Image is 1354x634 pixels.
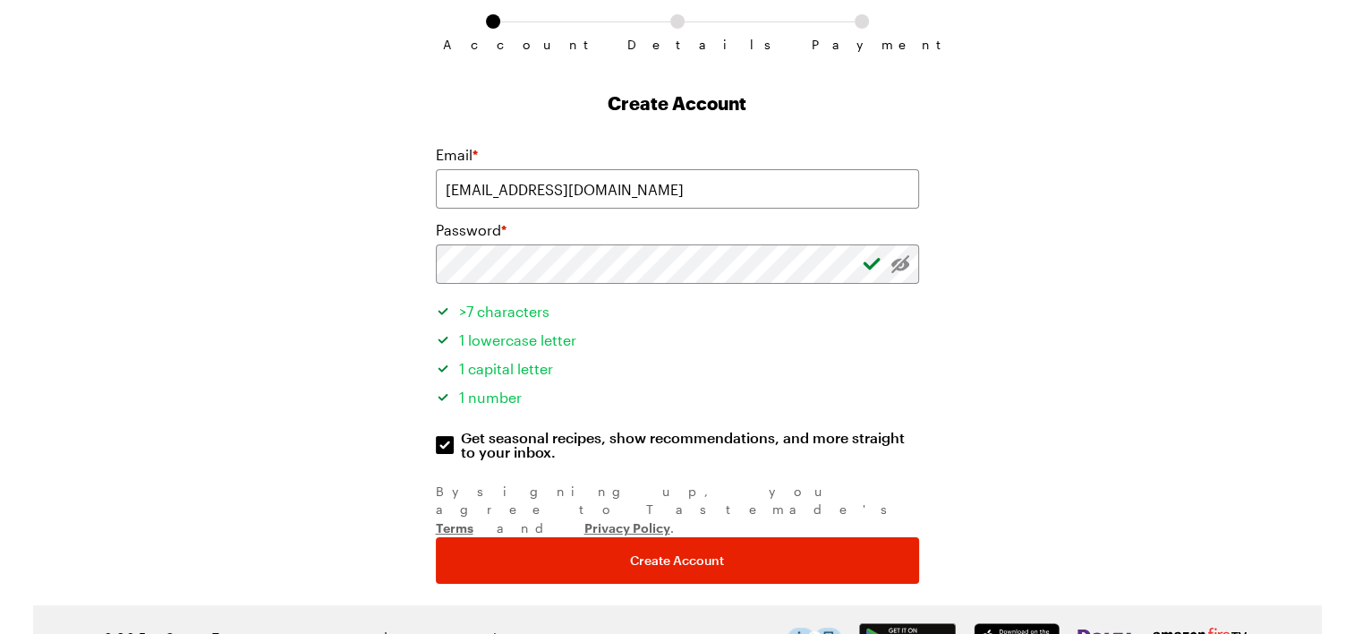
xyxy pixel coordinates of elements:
span: Create Account [630,552,724,570]
a: Privacy Policy [584,518,670,535]
ol: Subscription checkout form navigation [436,14,919,38]
h1: Create Account [436,90,919,116]
label: Email [436,144,478,166]
span: Payment [812,38,912,52]
a: Terms [436,518,473,535]
span: 1 number [459,389,522,406]
label: Password [436,219,507,241]
input: Get seasonal recipes, show recommendations, and more straight to your inbox. [436,436,454,454]
span: Account [443,38,543,52]
span: 1 capital letter [459,360,553,377]
span: >7 characters [459,303,549,320]
span: Details [627,38,728,52]
span: Get seasonal recipes, show recommendations, and more straight to your inbox. [461,431,921,459]
button: Create Account [436,537,919,584]
span: 1 lowercase letter [459,331,576,348]
div: By signing up , you agree to Tastemade's and . [436,483,919,537]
